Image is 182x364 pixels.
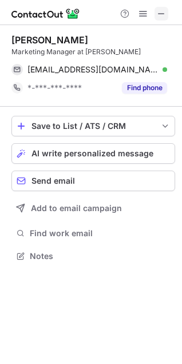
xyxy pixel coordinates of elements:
button: save-profile-one-click [11,116,175,136]
button: Reveal Button [122,82,167,94]
button: Send email [11,171,175,191]
span: AI write personalized message [31,149,153,158]
button: Add to email campaign [11,198,175,219]
button: Find work email [11,225,175,241]
div: [PERSON_NAME] [11,34,88,46]
span: Find work email [30,228,171,238]
span: Notes [30,251,171,261]
div: Marketing Manager at [PERSON_NAME] [11,47,175,57]
button: AI write personalized message [11,143,175,164]
div: Save to List / ATS / CRM [31,122,155,131]
button: Notes [11,248,175,264]
img: ContactOut v5.3.10 [11,7,80,21]
span: Add to email campaign [31,204,122,213]
span: Send email [31,176,75,185]
span: [EMAIL_ADDRESS][DOMAIN_NAME] [27,64,159,75]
